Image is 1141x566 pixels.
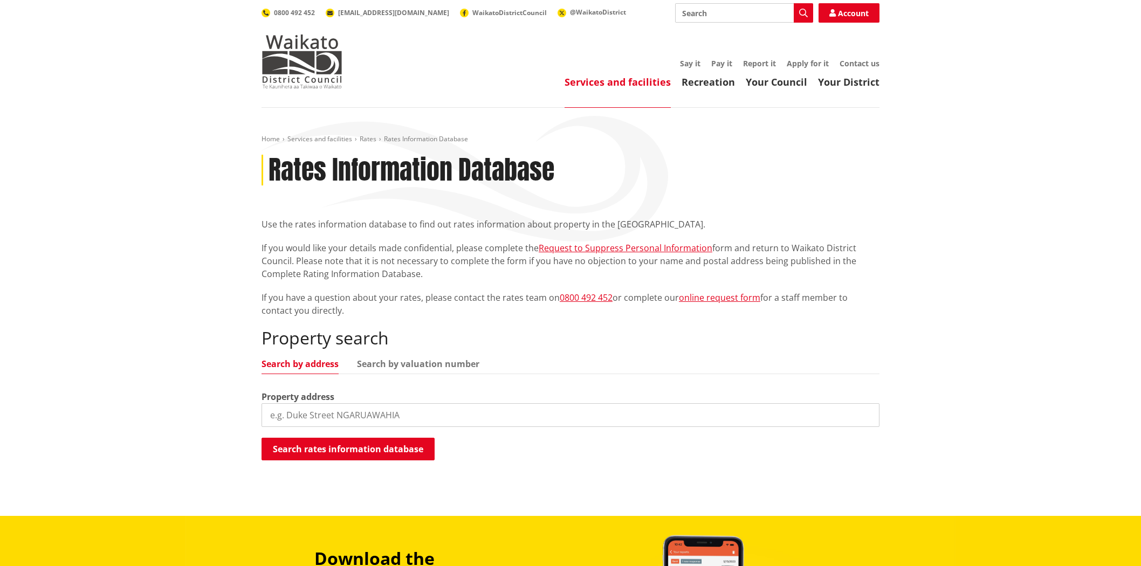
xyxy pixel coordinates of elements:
a: WaikatoDistrictCouncil [460,8,547,17]
a: [EMAIL_ADDRESS][DOMAIN_NAME] [326,8,449,17]
a: 0800 492 452 [560,292,613,303]
a: Search by valuation number [357,360,479,368]
button: Search rates information database [262,438,435,460]
p: If you would like your details made confidential, please complete the form and return to Waikato ... [262,241,879,280]
a: Your Council [746,75,807,88]
span: 0800 492 452 [274,8,315,17]
a: Search by address [262,360,339,368]
a: Rates [360,134,376,143]
img: Waikato District Council - Te Kaunihera aa Takiwaa o Waikato [262,34,342,88]
a: 0800 492 452 [262,8,315,17]
h1: Rates Information Database [269,155,554,186]
span: [EMAIL_ADDRESS][DOMAIN_NAME] [338,8,449,17]
a: Services and facilities [287,134,352,143]
a: online request form [679,292,760,303]
a: Apply for it [787,58,829,68]
input: e.g. Duke Street NGARUAWAHIA [262,403,879,427]
a: Contact us [840,58,879,68]
a: Recreation [682,75,735,88]
p: If you have a question about your rates, please contact the rates team on or complete our for a s... [262,291,879,317]
a: @WaikatoDistrict [558,8,626,17]
a: Home [262,134,280,143]
nav: breadcrumb [262,135,879,144]
a: Report it [743,58,776,68]
a: Account [819,3,879,23]
span: Rates Information Database [384,134,468,143]
span: @WaikatoDistrict [570,8,626,17]
label: Property address [262,390,334,403]
a: Request to Suppress Personal Information [539,242,712,254]
h2: Property search [262,328,879,348]
p: Use the rates information database to find out rates information about property in the [GEOGRAPHI... [262,218,879,231]
a: Pay it [711,58,732,68]
a: Your District [818,75,879,88]
a: Say it [680,58,700,68]
a: Services and facilities [565,75,671,88]
span: WaikatoDistrictCouncil [472,8,547,17]
input: Search input [675,3,813,23]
